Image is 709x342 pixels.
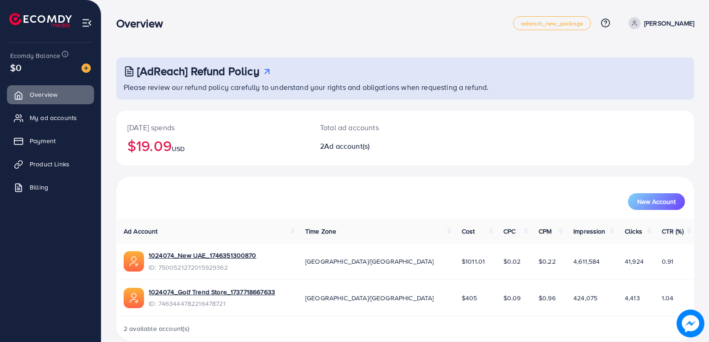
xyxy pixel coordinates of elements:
[305,293,434,303] span: [GEOGRAPHIC_DATA]/[GEOGRAPHIC_DATA]
[124,82,689,93] p: Please review our refund policy carefully to understand your rights and obligations when requesti...
[513,16,591,30] a: adreach_new_package
[320,122,442,133] p: Total ad accounts
[10,61,21,74] span: $0
[30,113,77,122] span: My ad accounts
[539,293,556,303] span: $0.96
[462,293,477,303] span: $405
[149,287,275,297] a: 1024074_Golf Trend Store_1737718667633
[573,257,600,266] span: 4,611,584
[149,299,275,308] span: ID: 7463444782216478721
[30,90,57,99] span: Overview
[503,257,521,266] span: $0.02
[9,13,72,27] img: logo
[116,17,170,30] h3: Overview
[539,257,556,266] span: $0.22
[124,324,190,333] span: 2 available account(s)
[662,227,684,236] span: CTR (%)
[149,251,257,260] a: 1024074_New UAE_1746351300870
[462,257,485,266] span: $1011.01
[625,17,694,29] a: [PERSON_NAME]
[127,137,298,154] h2: $19.09
[7,108,94,127] a: My ad accounts
[573,227,606,236] span: Impression
[539,227,552,236] span: CPM
[124,288,144,308] img: ic-ads-acc.e4c84228.svg
[82,18,92,28] img: menu
[30,136,56,146] span: Payment
[625,257,644,266] span: 41,924
[628,193,685,210] button: New Account
[137,64,259,78] h3: [AdReach] Refund Policy
[462,227,475,236] span: Cost
[124,251,144,272] img: ic-ads-acc.e4c84228.svg
[503,227,515,236] span: CPC
[625,293,640,303] span: 4,413
[644,18,694,29] p: [PERSON_NAME]
[127,122,298,133] p: [DATE] spends
[7,85,94,104] a: Overview
[320,142,442,151] h2: 2
[305,227,336,236] span: Time Zone
[662,257,674,266] span: 0.91
[573,293,597,303] span: 424,075
[305,257,434,266] span: [GEOGRAPHIC_DATA]/[GEOGRAPHIC_DATA]
[7,155,94,173] a: Product Links
[7,178,94,196] a: Billing
[149,263,257,272] span: ID: 7500521272015929362
[10,51,60,60] span: Ecomdy Balance
[625,227,642,236] span: Clicks
[172,144,185,153] span: USD
[324,141,370,151] span: Ad account(s)
[7,132,94,150] a: Payment
[521,20,583,26] span: adreach_new_package
[30,159,69,169] span: Product Links
[30,183,48,192] span: Billing
[662,293,674,303] span: 1.04
[503,293,521,303] span: $0.09
[124,227,158,236] span: Ad Account
[677,310,704,337] img: image
[82,63,91,73] img: image
[637,198,676,205] span: New Account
